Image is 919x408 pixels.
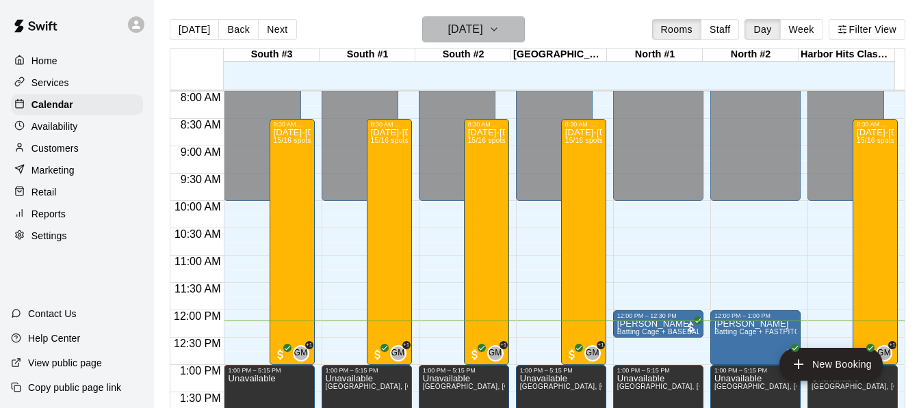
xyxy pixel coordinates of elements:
p: Availability [31,120,78,133]
p: Help Center [28,331,80,345]
span: +1 [402,341,411,349]
button: [DATE] [422,16,525,42]
span: 11:30 AM [171,283,224,295]
div: North #2 [703,49,799,62]
span: [GEOGRAPHIC_DATA], [GEOGRAPHIC_DATA], Harbor Hits Classroom [423,383,656,390]
span: 8:30 AM [177,119,224,131]
p: Contact Us [28,307,77,321]
button: [DATE] [170,19,219,40]
div: 12:00 PM – 1:00 PM [714,312,797,319]
span: 15/16 spots filled [565,137,603,144]
div: Harbor Hits Classroom [799,49,894,62]
span: All customers have paid [468,348,482,362]
span: 12:30 PM [170,338,224,349]
span: Graham Mercado & 1 other [590,345,601,362]
span: Batting Cage + BASEBALL Pitching Machine (Manual feed) [617,328,810,336]
div: 8:30 AM – 1:00 PM [468,121,505,128]
div: Retail [11,182,143,202]
button: Back [218,19,259,40]
h6: [DATE] [448,20,482,39]
span: GM [489,346,502,360]
a: Settings [11,226,143,246]
span: GM [294,346,307,360]
span: 12:00 PM [170,310,224,322]
div: 1:00 PM – 5:15 PM [228,367,310,374]
a: Customers [11,138,143,159]
div: 8:30 AM – 1:00 PM: Monday-Friday Baseball/Softball Camp 8:30am-1:00pm (Ages 6-12) AUGUST 11 - AUG... [853,119,898,365]
div: Home [11,51,143,71]
span: +1 [305,341,313,349]
p: Home [31,54,57,68]
span: [GEOGRAPHIC_DATA], [GEOGRAPHIC_DATA], Harbor Hits Classroom [617,383,850,390]
p: Copy public page link [28,381,121,394]
p: Services [31,76,69,90]
div: 1:00 PM – 5:15 PM [520,367,602,374]
div: Graham Mercado [390,345,406,362]
a: Services [11,72,143,93]
span: 8:00 AM [177,92,224,103]
div: Graham Mercado [876,345,892,362]
span: +1 [888,341,896,349]
p: Settings [31,229,67,243]
div: 12:00 PM – 1:00 PM: Avery Roberts [710,310,801,365]
button: add [779,348,883,381]
div: South #3 [224,49,320,62]
div: 8:30 AM – 1:00 PM: Monday-Friday Baseball/Softball Camp 8:30am-1:00pm (Ages 6-12) AUGUST 11 - AUG... [367,119,412,365]
div: [GEOGRAPHIC_DATA] [511,49,607,62]
span: +1 [597,341,605,349]
p: View public page [28,356,102,370]
a: Availability [11,116,143,137]
span: All customers have paid [857,348,870,362]
span: All customers have paid [274,348,287,362]
div: 12:00 PM – 12:30 PM [617,312,699,319]
span: GM [877,346,891,360]
span: 15/16 spots filled [371,137,409,144]
div: 8:30 AM – 1:00 PM: Monday-Friday Baseball/Softball Camp 8:30am-1:00pm (Ages 6-12) AUGUST 11 - AUG... [270,119,315,365]
div: 8:30 AM – 1:00 PM: Monday-Friday Baseball/Softball Camp 8:30am-1:00pm (Ages 6-12) AUGUST 11 - AUG... [561,119,606,365]
span: 10:30 AM [171,228,224,240]
div: Graham Mercado [293,345,309,362]
span: [GEOGRAPHIC_DATA], [GEOGRAPHIC_DATA], Harbor Hits Classroom [520,383,753,390]
span: Graham Mercado & 1 other [493,345,504,362]
a: Reports [11,204,143,224]
span: All customers have paid [565,348,579,362]
button: Rooms [652,19,701,40]
p: Reports [31,207,66,221]
div: 1:00 PM – 5:15 PM [617,367,699,374]
div: 1:00 PM – 5:15 PM [423,367,505,374]
div: 8:30 AM – 1:00 PM [857,121,894,128]
span: All customers have paid [371,348,385,362]
p: Customers [31,141,79,155]
span: GM [586,346,599,360]
div: 8:30 AM – 1:00 PM [565,121,602,128]
span: 1:30 PM [177,392,224,404]
span: All customers have paid [684,321,698,334]
div: Graham Mercado [584,345,601,362]
span: Graham Mercado & 1 other [396,345,406,362]
span: +1 [500,341,508,349]
div: South #2 [415,49,511,62]
span: 11:00 AM [171,256,224,267]
button: Next [258,19,296,40]
span: 15/16 spots filled [857,137,894,144]
div: 1:00 PM – 5:15 PM [326,367,408,374]
span: 15/16 spots filled [274,137,311,144]
span: 15/16 spots filled [468,137,506,144]
button: Day [745,19,780,40]
button: Week [780,19,823,40]
div: 8:30 AM – 1:00 PM: Monday-Friday Baseball/Softball Camp 8:30am-1:00pm (Ages 6-12) AUGUST 11 - AUG... [464,119,509,365]
div: 8:30 AM – 1:00 PM [371,121,408,128]
div: South #1 [320,49,415,62]
p: Retail [31,185,57,199]
a: Marketing [11,160,143,180]
span: [GEOGRAPHIC_DATA], [GEOGRAPHIC_DATA], Harbor Hits Classroom [326,383,558,390]
button: Filter View [829,19,905,40]
button: Staff [701,19,740,40]
span: Graham Mercado & 1 other [881,345,892,362]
